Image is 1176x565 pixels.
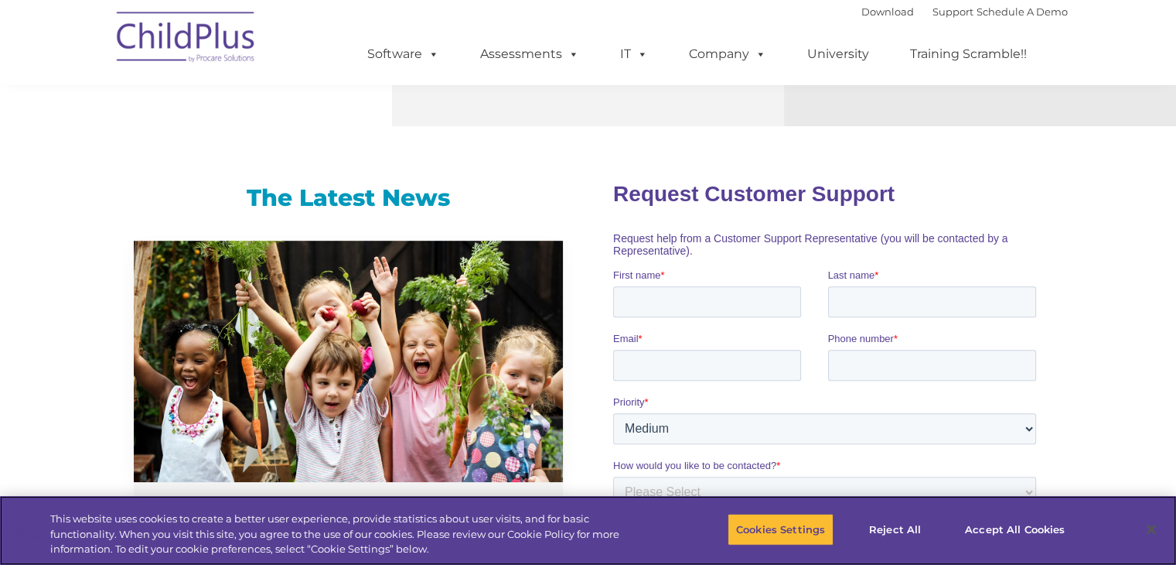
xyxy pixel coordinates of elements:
font: | [861,5,1068,18]
a: Support [932,5,973,18]
img: ChildPlus by Procare Solutions [109,1,264,78]
a: Download [861,5,914,18]
a: IT [605,39,663,70]
button: Cookies Settings [728,513,833,546]
h3: The Latest News [134,183,563,214]
button: Accept All Cookies [956,513,1073,546]
button: Reject All [847,513,943,546]
a: Assessments [465,39,595,70]
a: Company [673,39,782,70]
div: This website uses cookies to create a better user experience, provide statistics about user visit... [50,512,647,557]
a: Software [352,39,455,70]
a: Schedule A Demo [977,5,1068,18]
a: University [792,39,885,70]
button: Close [1134,512,1168,546]
a: Training Scramble!! [895,39,1042,70]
